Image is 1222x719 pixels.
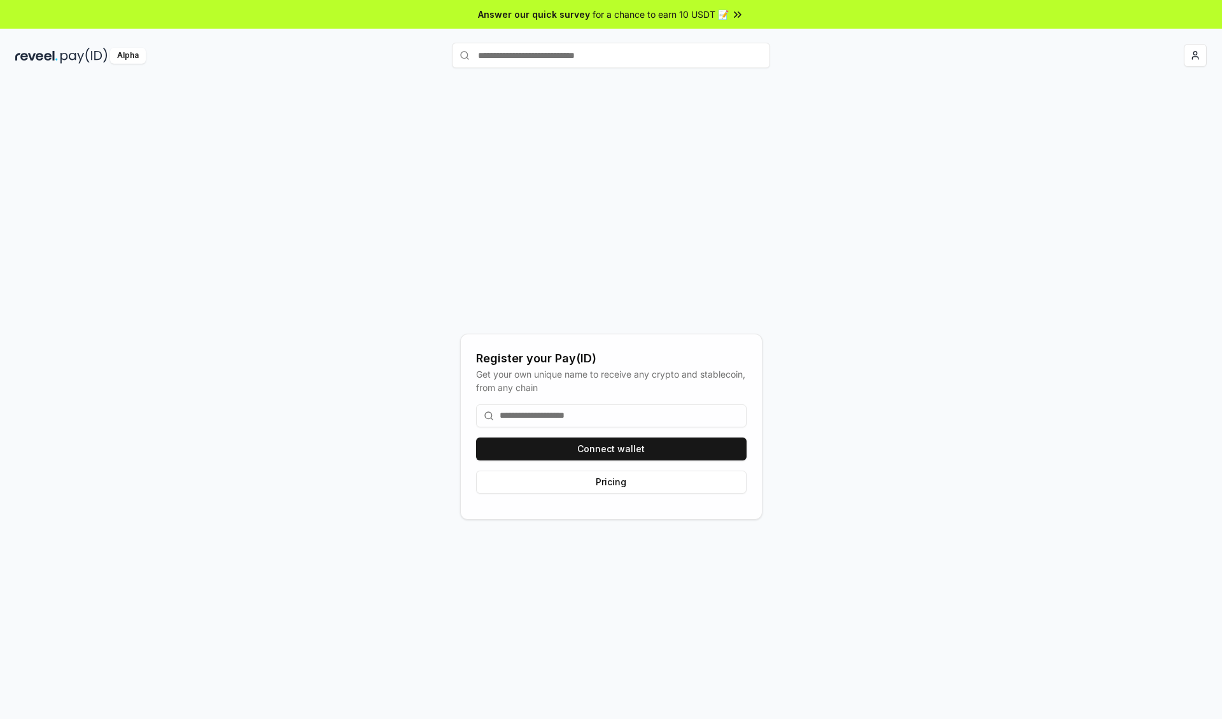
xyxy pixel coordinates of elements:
button: Connect wallet [476,438,747,460]
img: pay_id [60,48,108,64]
img: reveel_dark [15,48,58,64]
div: Register your Pay(ID) [476,350,747,367]
span: Answer our quick survey [478,8,590,21]
button: Pricing [476,471,747,494]
div: Get your own unique name to receive any crypto and stablecoin, from any chain [476,367,747,394]
div: Alpha [110,48,146,64]
span: for a chance to earn 10 USDT 📝 [593,8,729,21]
